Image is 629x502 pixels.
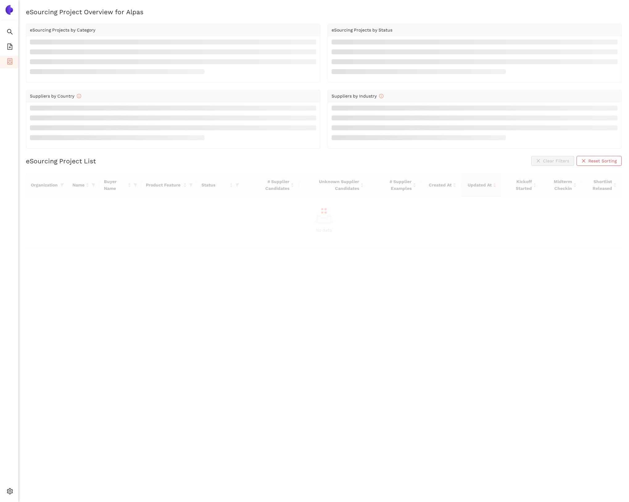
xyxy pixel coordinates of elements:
[7,486,13,498] span: setting
[588,157,617,164] span: Reset Sorting
[77,94,81,98] span: info-circle
[581,159,586,164] span: close
[531,156,574,166] button: closeClear Filters
[30,94,81,98] span: Suppliers by Country
[332,94,383,98] span: Suppliers by Industry
[379,94,383,98] span: info-circle
[7,41,13,54] span: file-add
[577,156,622,166] button: closeReset Sorting
[7,27,13,39] span: search
[332,27,392,32] span: eSourcing Projects by Status
[26,157,96,165] h2: eSourcing Project List
[30,27,95,32] span: eSourcing Projects by Category
[26,7,622,16] h2: eSourcing Project Overview for Alpas
[7,56,13,69] span: container
[4,5,14,15] img: Logo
